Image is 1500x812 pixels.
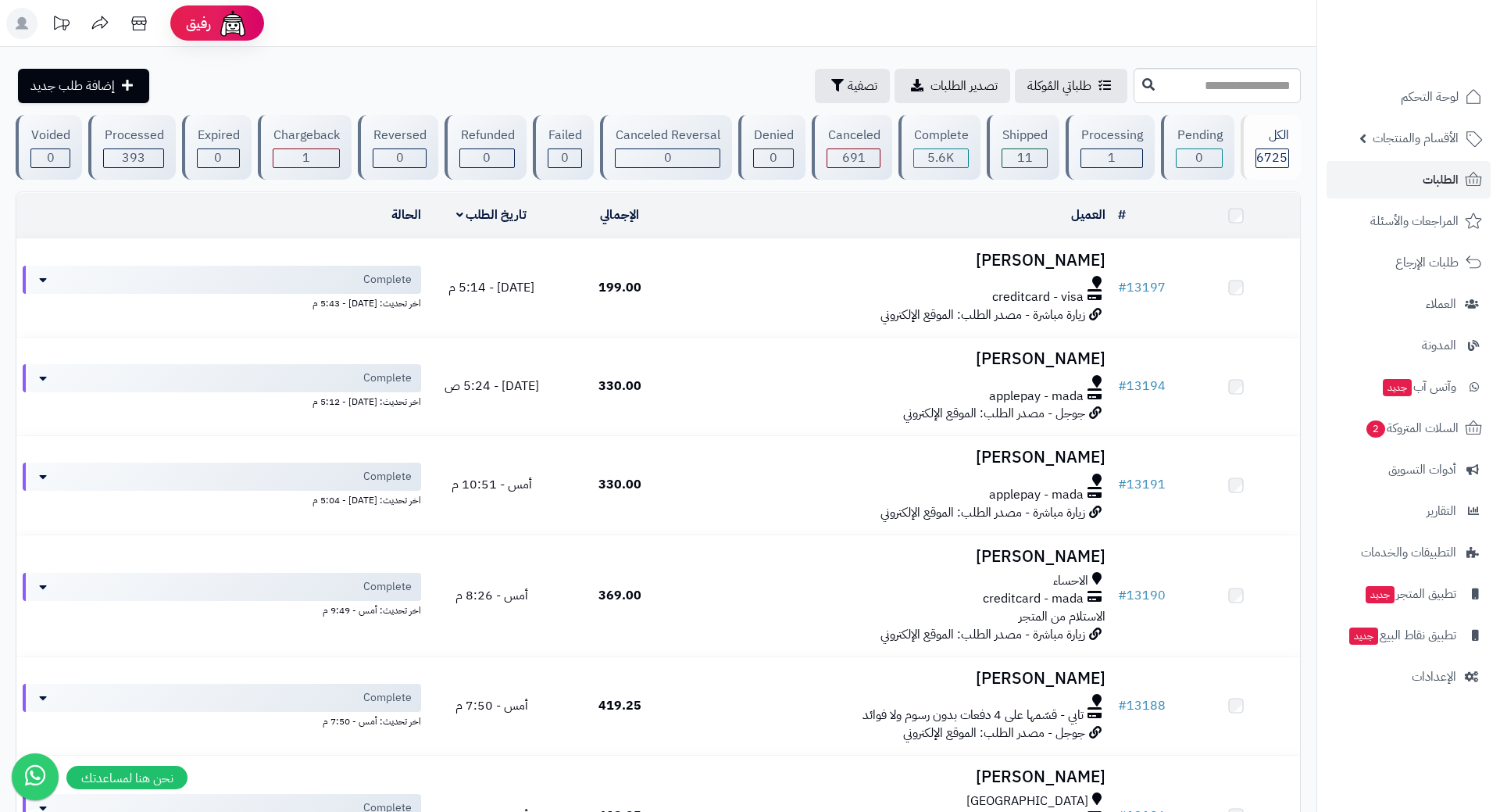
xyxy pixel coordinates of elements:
a: التطبيقات والخدمات [1327,534,1491,571]
a: Pending 0 [1158,115,1237,180]
div: Shipped [1002,127,1048,145]
span: 0 [561,148,569,167]
span: # [1118,377,1127,395]
h3: [PERSON_NAME] [691,252,1105,270]
span: تصفية [848,77,877,95]
span: # [1118,475,1127,494]
span: جوجل - مصدر الطلب: الموقع الإلكتروني [903,724,1085,742]
span: جديد [1383,379,1412,396]
h3: [PERSON_NAME] [691,768,1105,786]
div: 0 [548,149,581,167]
span: الطلبات [1423,169,1459,191]
span: التطبيقات والخدمات [1361,542,1456,563]
span: أمس - 10:51 م [452,475,532,494]
div: Canceled [827,127,880,145]
span: زيارة مباشرة - مصدر الطلب: الموقع الإلكتروني [880,625,1085,644]
a: #13197 [1118,278,1166,297]
span: 11 [1017,148,1033,167]
a: طلبات الإرجاع [1327,244,1491,281]
span: لوحة التحكم [1401,86,1459,108]
span: [DATE] - 5:24 ص [445,377,539,395]
span: الإعدادات [1412,666,1456,688]
div: 393 [104,149,162,167]
div: Reversed [373,127,427,145]
div: Chargeback [273,127,340,145]
div: اخر تحديث: أمس - 7:50 م [23,712,421,728]
span: 1 [302,148,310,167]
a: Failed 0 [530,115,597,180]
span: 691 [842,148,866,167]
a: Canceled Reversal 0 [597,115,735,180]
h3: [PERSON_NAME] [691,449,1105,467]
span: 0 [47,148,55,167]
div: الكل [1255,127,1289,145]
span: رفيق [186,14,211,33]
a: تطبيق المتجرجديد [1327,575,1491,613]
a: الإجمالي [600,206,639,224]
span: إضافة طلب جديد [30,77,115,95]
span: زيارة مباشرة - مصدر الطلب: الموقع الإلكتروني [880,306,1085,324]
span: طلباتي المُوكلة [1027,77,1091,95]
a: Shipped 11 [984,115,1062,180]
span: السلات المتروكة [1365,417,1459,439]
div: Complete [913,127,969,145]
div: 5628 [914,149,968,167]
div: Refunded [459,127,514,145]
h3: [PERSON_NAME] [691,670,1105,688]
span: Complete [363,579,412,595]
a: إضافة طلب جديد [18,69,149,103]
div: Failed [548,127,582,145]
span: 0 [1195,148,1203,167]
div: Denied [753,127,794,145]
span: تطبيق المتجر [1364,583,1456,605]
span: 393 [122,148,145,167]
div: 0 [460,149,513,167]
span: الاستلام من المتجر [1019,607,1105,626]
a: الحالة [391,206,421,224]
span: 0 [396,148,404,167]
div: Pending [1176,127,1222,145]
span: Complete [363,469,412,485]
span: تصدير الطلبات [930,77,998,95]
span: العملاء [1426,293,1456,315]
span: Complete [363,370,412,386]
span: 5.6K [927,148,954,167]
a: Refunded 0 [441,115,529,180]
span: أمس - 8:26 م [455,586,528,605]
a: وآتس آبجديد [1327,368,1491,406]
div: 0 [31,149,70,167]
div: Processed [103,127,163,145]
span: المدونة [1422,334,1456,356]
span: # [1118,696,1127,715]
span: تطبيق نقاط البيع [1348,624,1456,646]
span: التقارير [1427,500,1456,522]
span: 2 [1366,420,1385,438]
span: المراجعات والأسئلة [1370,210,1459,232]
span: تابي - قسّمها على 4 دفعات بدون رسوم ولا فوائد [862,706,1084,724]
span: الأقسام والمنتجات [1373,127,1459,149]
a: # [1118,206,1126,224]
span: Complete [363,272,412,288]
span: جوجل - مصدر الطلب: الموقع الإلكتروني [903,404,1085,423]
span: Complete [363,690,412,706]
a: Complete 5.6K [895,115,984,180]
div: 0 [616,149,720,167]
a: #13190 [1118,586,1166,605]
span: 6725 [1256,148,1287,167]
div: Voided [30,127,70,145]
h3: [PERSON_NAME] [691,350,1105,368]
a: تحديثات المنصة [41,8,80,43]
span: 1 [1108,148,1116,167]
span: الاحساء [1053,572,1088,590]
div: اخر تحديث: [DATE] - 5:04 م [23,491,421,507]
a: #13188 [1118,696,1166,715]
span: جديد [1366,586,1395,603]
span: 0 [214,148,222,167]
span: أدوات التسويق [1388,459,1456,481]
div: 0 [1177,149,1221,167]
span: # [1118,278,1127,297]
div: 0 [373,149,426,167]
img: ai-face.png [217,8,248,39]
div: اخر تحديث: [DATE] - 5:43 م [23,294,421,310]
a: أدوات التسويق [1327,451,1491,488]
